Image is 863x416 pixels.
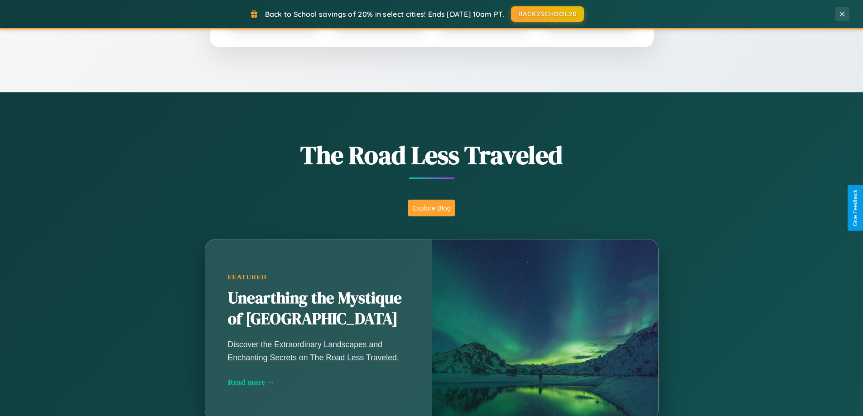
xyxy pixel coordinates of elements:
[228,273,409,281] div: Featured
[228,378,409,387] div: Read more →
[852,190,858,226] div: Give Feedback
[228,288,409,330] h2: Unearthing the Mystique of [GEOGRAPHIC_DATA]
[511,6,584,22] button: BACK2SCHOOL20
[228,338,409,363] p: Discover the Extraordinary Landscapes and Enchanting Secrets on The Road Less Traveled.
[408,200,455,216] button: Explore Blog
[160,138,704,172] h1: The Road Less Traveled
[265,10,504,19] span: Back to School savings of 20% in select cities! Ends [DATE] 10am PT.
